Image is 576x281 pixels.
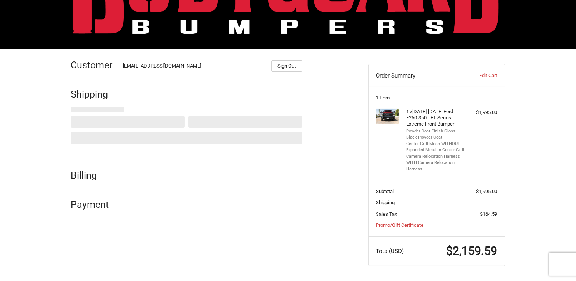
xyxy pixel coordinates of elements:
span: -- [495,200,498,205]
span: Subtotal [376,188,394,194]
span: Total (USD) [376,248,404,255]
h3: 1 Item [376,95,498,101]
li: Powder Coat Finish Gloss Black Powder Coat [407,128,465,141]
button: Sign Out [271,60,302,72]
h4: 1 x [DATE]-[DATE] Ford F250-350 - FT Series - Extreme Front Bumper [407,109,465,127]
h2: Shipping [71,88,116,100]
a: Promo/Gift Certificate [376,222,424,228]
iframe: Chat Widget [538,244,576,281]
h2: Payment [71,198,116,210]
span: $164.59 [480,211,498,217]
span: Sales Tax [376,211,397,217]
span: $1,995.00 [476,188,498,194]
a: Edit Cart [459,72,497,79]
h2: Billing [71,169,116,181]
span: Shipping [376,200,395,205]
h2: Customer [71,59,116,71]
li: Camera Relocation Harness WITH Camera Relocation Harness [407,154,465,173]
span: $2,159.59 [447,244,498,258]
h3: Order Summary [376,72,460,79]
div: $1,995.00 [467,109,498,116]
li: Center Grill Mesh WITHOUT Expanded Metal in Center Grill [407,141,465,154]
div: [EMAIL_ADDRESS][DOMAIN_NAME] [123,62,264,72]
